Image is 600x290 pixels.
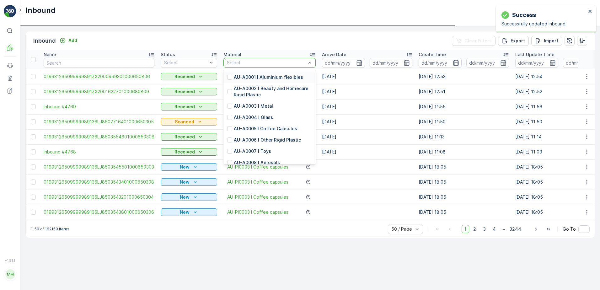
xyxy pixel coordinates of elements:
button: Received [161,103,217,110]
p: AU-A0002 I Beauty and Homecare Rigid Plastic [234,85,312,98]
p: Name [44,51,56,58]
div: Toggle Row Selected [31,149,36,154]
span: 01993126509999989136LJ8503545201000650302 [21,103,131,108]
td: [DATE] 18:05 [415,159,512,175]
p: Inbound [25,5,56,15]
button: New [161,208,217,216]
td: [DATE] 11:55 [415,99,512,114]
a: 01993126509999989136LJ8503543401000650308 [44,179,154,185]
span: Go To [563,226,576,232]
p: Export [511,38,525,44]
a: 01993126509999989136LJ8503543201000650304 [44,194,154,200]
a: AU-PI0003 I Coffee capsules [227,194,288,200]
span: [DATE] [33,113,48,119]
div: Toggle Row Selected [31,164,36,169]
span: 2 [470,225,479,233]
img: logo [4,5,16,18]
a: 019931265099999891ZX2000999301000650806 [44,73,154,80]
a: 01993126509999989136LJ8503554601000650308 [44,134,154,140]
p: Add [68,37,77,44]
p: Last Update Time [515,51,554,58]
p: New [180,164,190,170]
p: New [180,194,190,200]
span: 01993126509999989136LJ8502716401000650305 [44,119,154,125]
td: [DATE] [319,84,415,99]
button: Add [57,37,80,44]
p: Received [174,73,195,80]
div: Toggle Row Selected [31,74,36,79]
p: Status [161,51,175,58]
div: Toggle Row Selected [31,195,36,200]
div: Toggle Row Selected [31,89,36,94]
p: New [180,179,190,185]
td: [DATE] 18:05 [415,190,512,205]
p: - [366,59,368,67]
button: Scanned [161,118,217,126]
td: [DATE] 18:05 [415,175,512,190]
a: 01993126509999989136LJ8503545501000650303 [44,164,154,170]
button: Received [161,88,217,95]
p: Import [544,38,558,44]
p: - [560,59,562,67]
p: AU-A0007 I Toys [234,148,271,154]
td: [DATE] [319,99,415,114]
p: New [180,209,190,215]
p: AU-A0006 I Other Rigid Plastic [234,137,301,143]
a: AU-PI0003 I Coffee capsules [227,164,288,170]
button: New [161,178,217,186]
button: Received [161,73,217,80]
span: 4 [490,225,499,233]
div: Toggle Row Selected [31,119,36,124]
p: Scanned [175,119,194,125]
span: v 1.51.1 [4,259,16,262]
p: Received [174,89,195,95]
span: 3.18 kg [35,144,50,150]
button: Clear Filters [452,36,496,46]
p: Arrive Date [322,51,346,58]
a: 01993126509999989136LJ8503543801000650306 [44,209,154,215]
button: Received [161,148,217,156]
p: AU-A0008 I Aerosols [234,159,280,166]
td: [DATE] 11:50 [415,114,512,129]
td: [DATE] 11:08 [415,144,512,159]
div: Toggle Row Selected [31,210,36,215]
a: 019931265099999891ZX2001622701000680809 [44,89,154,95]
span: Last Weight : [5,155,35,160]
td: [DATE] [319,129,415,144]
div: MM [5,269,15,279]
span: Name : [5,103,21,108]
button: New [161,163,217,171]
a: Inbound #4768 [44,149,154,155]
span: AU-PI0002 I Aluminium flexibles [39,134,110,139]
td: [DATE] [319,144,415,159]
button: Export [498,36,529,46]
p: Select [164,60,207,66]
p: 1-50 of 162159 items [31,227,69,232]
input: dd/mm/yyyy [419,58,462,68]
span: 0 kg [35,155,45,160]
input: dd/mm/yyyy [322,58,365,68]
div: Toggle Row Selected [31,180,36,185]
p: Received [174,104,195,110]
span: AU-PI0003 I Coffee capsules [227,179,288,185]
p: Inbound [33,36,56,45]
span: 1 [462,225,469,233]
p: Success [512,11,536,19]
p: 01993126509999989136LJ8503545201000650302 [233,5,365,13]
td: [DATE] [319,69,415,84]
span: Material Type : [5,134,39,139]
span: 3.18 kg [35,124,51,129]
p: Received [174,149,195,155]
p: Material [223,51,241,58]
p: AU-A0001 I Aluminium flexibles [234,74,303,80]
p: Select [227,60,306,66]
a: AU-PI0003 I Coffee capsules [227,209,288,215]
